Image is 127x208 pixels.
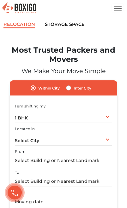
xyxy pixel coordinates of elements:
a: Storage Space [45,21,85,28]
p: We Make Your Move Simple [5,66,122,76]
span: 1 BHK [15,115,28,121]
input: Moving date [15,196,112,207]
input: Select Building or Nearest Landmark [15,155,112,166]
label: To [15,170,19,175]
label: Inter City [74,84,91,92]
label: I am shifting my [15,103,46,109]
label: Located in [15,126,35,132]
input: Select Building or Nearest Landmark [15,176,112,187]
a: Relocation [3,21,35,29]
span: Select City [15,138,39,143]
label: Within City [38,84,60,92]
img: call [11,190,18,196]
h1: Most Trusted Packers and Movers [5,46,122,64]
label: From [15,149,26,154]
img: menu [114,5,122,12]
